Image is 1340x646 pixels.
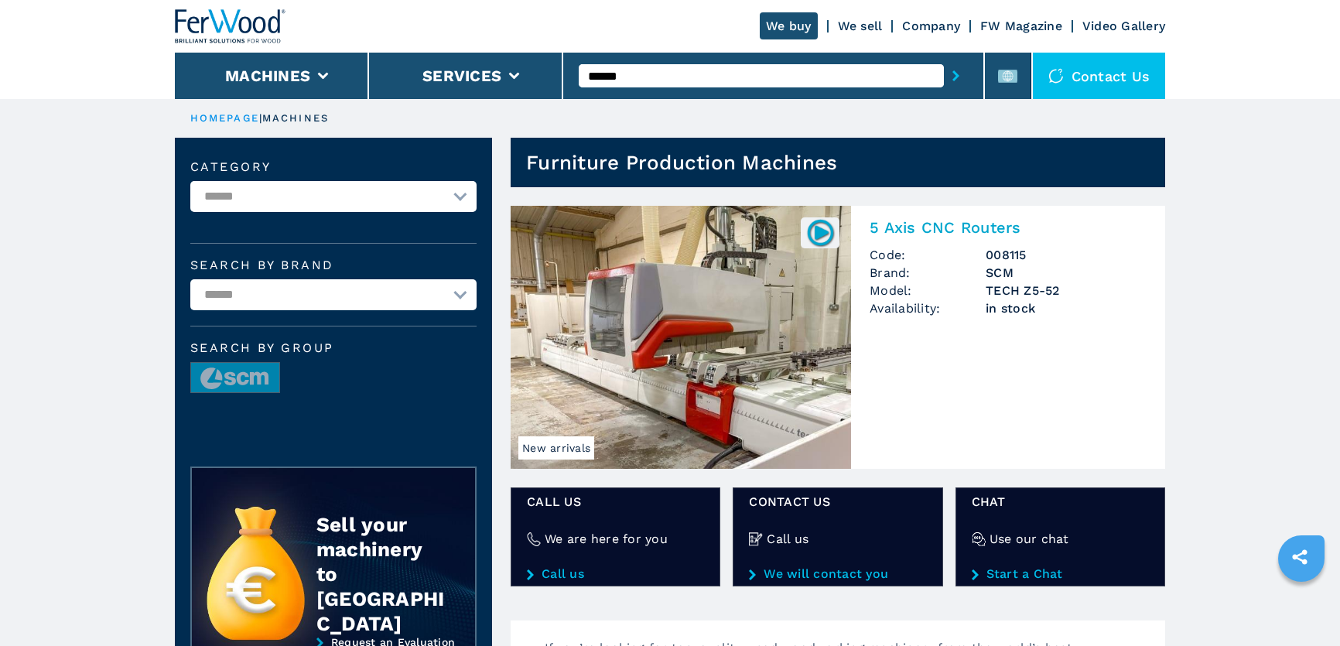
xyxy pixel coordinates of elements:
[518,436,594,460] span: New arrivals
[944,58,968,94] button: submit-button
[511,206,1165,469] a: 5 Axis CNC Routers SCM TECH Z5-52New arrivals0081155 Axis CNC RoutersCode:008115Brand:SCMModel:TE...
[805,217,836,248] img: 008115
[190,161,477,173] label: Category
[190,112,259,124] a: HOMEPAGE
[972,532,986,546] img: Use our chat
[972,567,1149,581] a: Start a Chat
[175,9,286,43] img: Ferwood
[990,530,1069,548] h4: Use our chat
[980,19,1062,33] a: FW Magazine
[986,246,1147,264] h3: 008115
[986,282,1147,299] h3: TECH Z5-52
[225,67,310,85] button: Machines
[870,282,986,299] span: Model:
[749,532,763,546] img: Call us
[190,259,477,272] label: Search by brand
[526,150,837,175] h1: Furniture Production Machines
[1082,19,1165,33] a: Video Gallery
[870,299,986,317] span: Availability:
[191,363,279,394] img: image
[527,493,704,511] span: Call us
[259,112,262,124] span: |
[511,206,851,469] img: 5 Axis CNC Routers SCM TECH Z5-52
[986,299,1147,317] span: in stock
[545,530,668,548] h4: We are here for you
[767,530,808,548] h4: Call us
[749,493,926,511] span: CONTACT US
[1048,68,1064,84] img: Contact us
[527,532,541,546] img: We are here for you
[986,264,1147,282] h3: SCM
[1033,53,1166,99] div: Contact us
[749,567,926,581] a: We will contact you
[870,218,1147,237] h2: 5 Axis CNC Routers
[1280,538,1319,576] a: sharethis
[870,246,986,264] span: Code:
[422,67,501,85] button: Services
[190,342,477,354] span: Search by group
[972,493,1149,511] span: Chat
[527,567,704,581] a: Call us
[838,19,883,33] a: We sell
[760,12,818,39] a: We buy
[870,264,986,282] span: Brand:
[316,512,445,636] div: Sell your machinery to [GEOGRAPHIC_DATA]
[262,111,329,125] p: machines
[1274,576,1328,634] iframe: Chat
[902,19,960,33] a: Company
